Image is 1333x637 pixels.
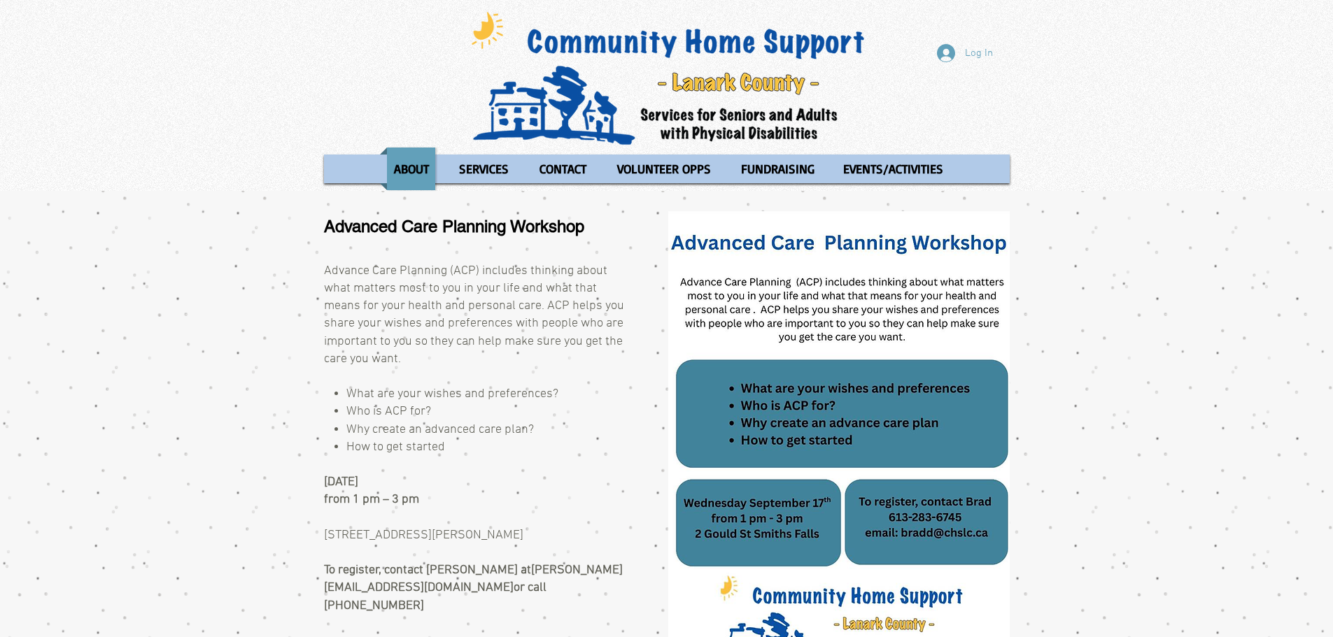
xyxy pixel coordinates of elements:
[346,387,558,401] span: What are your wishes and preferences?
[324,563,623,613] span: To register, contact [PERSON_NAME] at or call [PHONE_NUMBER]
[380,148,442,190] a: ABOUT
[611,148,717,190] p: VOLUNTEER OPPS
[324,217,584,236] span: Advanced Care Planning Workshop
[324,475,419,507] span: [DATE] from 1 pm – 3 pm
[604,148,724,190] a: VOLUNTEER OPPS
[324,148,1010,190] nav: Site
[346,404,431,419] span: Who is ACP for?
[728,148,826,190] a: FUNDRAISING
[533,148,593,190] p: CONTACT
[735,148,821,190] p: FUNDRAISING
[324,528,523,543] span: [STREET_ADDRESS][PERSON_NAME]
[388,148,435,190] p: ABOUT
[346,440,445,455] span: How to get started ​
[927,40,1003,66] button: Log In
[526,148,600,190] a: CONTACT
[324,264,624,366] span: Advance Care Planning (ACP) includes thinking about what matters most to you in your life and wha...
[837,148,950,190] p: EVENTS/ACTIVITIES
[453,148,515,190] p: SERVICES
[346,422,534,437] span: Why create an advanced care plan?
[446,148,522,190] a: SERVICES
[960,46,998,61] span: Log In
[830,148,957,190] a: EVENTS/ACTIVITIES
